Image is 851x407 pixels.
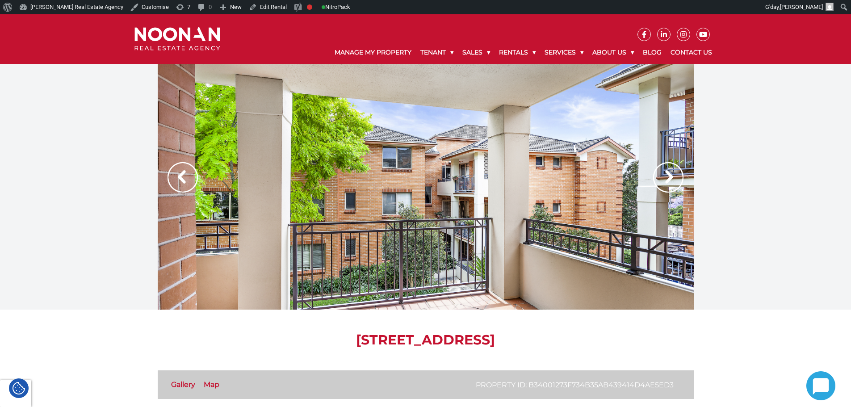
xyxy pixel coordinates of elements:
span: [PERSON_NAME] [780,4,823,10]
div: Cookie Settings [9,378,29,398]
a: Tenant [416,41,458,64]
img: Arrow slider [168,162,198,193]
div: Focus keyphrase not set [307,4,312,10]
a: Blog [638,41,666,64]
a: About Us [588,41,638,64]
a: Sales [458,41,495,64]
a: Rentals [495,41,540,64]
a: Contact Us [666,41,717,64]
a: Map [204,380,219,389]
a: Services [540,41,588,64]
a: Gallery [171,380,195,389]
a: Manage My Property [330,41,416,64]
p: Property ID: b34001273f734b35ab439414d4ae5ed3 [476,379,674,390]
img: Arrow slider [653,162,683,193]
img: Noonan Real Estate Agency [134,27,220,51]
h1: [STREET_ADDRESS] [158,332,694,348]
